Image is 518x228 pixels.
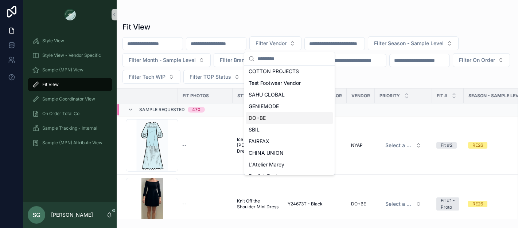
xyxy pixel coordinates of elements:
span: Fit View [42,82,59,87]
span: On Order Total Co [42,111,79,117]
span: Y24673T - Black [288,201,323,207]
a: Select Button [379,197,428,211]
span: PRIORITY [379,93,400,99]
a: DO+BE [351,201,370,207]
a: Knit Off the Shoulder Mini Dress [237,198,279,210]
button: Select Button [122,70,180,84]
button: Select Button [379,139,427,152]
a: Sample (MPN) Attribute View [28,136,112,149]
span: -- [182,142,187,148]
span: English Factory [249,173,285,180]
div: RE26 [472,201,483,207]
span: Fit # [437,93,447,99]
span: FAIRFAX [249,138,269,145]
a: Select Button [379,138,428,152]
a: Ice Blue Pleated [PERSON_NAME] Dress [237,137,279,154]
p: [PERSON_NAME] [51,211,93,219]
a: NYAP [351,142,370,148]
div: scrollable content [23,29,117,159]
button: Select Button [122,53,211,67]
span: Filter Season - Sample Level [374,40,444,47]
a: Fit #1 - Proto [436,197,459,211]
span: Sample Coordinator View [42,96,95,102]
span: Sample Tracking - Internal [42,125,97,131]
a: Fit #2 [436,142,459,149]
a: Style View [28,34,112,47]
a: Y24673T - Black [288,201,342,207]
span: Filter Tech WIP [129,73,165,80]
a: -- [182,142,228,148]
span: Filter Month - Sample Level [129,56,196,64]
span: STYLE NAME [237,93,266,99]
a: Sample Tracking - Internal [28,122,112,135]
span: SBIL [249,126,260,133]
img: App logo [64,9,76,20]
span: Sample (MPN) View [42,67,83,73]
span: DO+BE [351,201,366,207]
span: Sample Requested [139,107,185,113]
span: Fit Photos [183,93,209,99]
a: -- [182,201,228,207]
span: NYAP [351,142,363,148]
span: Filter Brand [220,56,248,64]
button: Select Button [214,53,263,67]
span: Filter TOP Status [190,73,231,80]
span: GENIEMODE [249,103,279,110]
span: SAHU GLOBAL [249,91,285,98]
div: 470 [192,107,200,113]
span: SG [32,211,40,219]
span: Vendor [351,93,370,99]
span: COTTON PROJECTS [249,68,299,75]
div: RE26 [472,142,483,149]
button: Select Button [453,53,510,67]
span: Filter Vendor [256,40,287,47]
span: L'Atelier Marey [249,161,284,168]
span: Sample (MPN) Attribute View [42,140,102,146]
span: Select a HP FIT LEVEL [385,142,413,149]
div: Suggestions [244,66,335,175]
a: On Order Total Co [28,107,112,120]
a: Sample Coordinator View [28,93,112,106]
span: Style View - Vendor Specific [42,52,101,58]
button: Select Button [368,36,459,50]
div: Fit #1 - Proto [441,197,455,211]
div: Fit #2 [441,142,452,149]
span: Style View [42,38,64,44]
button: Select Button [249,36,301,50]
span: CHINA UNION [249,149,284,157]
span: Test Footwear Vendor [249,79,301,87]
button: Select Button [379,197,427,211]
span: DO+BE [249,114,266,122]
button: Select Button [183,70,246,84]
h1: Fit View [122,22,151,32]
a: Fit View [28,78,112,91]
a: Style View - Vendor Specific [28,49,112,62]
a: Sample (MPN) View [28,63,112,76]
span: Select a HP FIT LEVEL [385,200,413,208]
span: Filter On Order [459,56,495,64]
span: -- [182,201,187,207]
